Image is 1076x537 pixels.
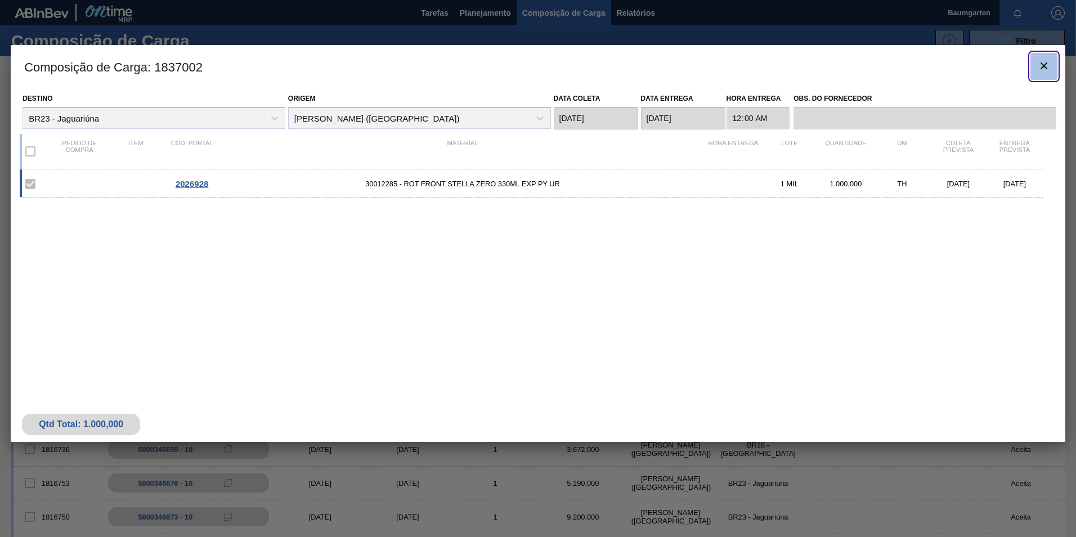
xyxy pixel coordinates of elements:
[793,91,1056,107] label: Obs. do Fornecedor
[51,140,107,163] div: Pedido de compra
[164,179,220,189] div: Ir para o Pedido
[288,95,316,102] label: Origem
[176,179,208,189] span: 2026928
[164,140,220,163] div: Cód. Portal
[705,140,761,163] div: Hora Entrega
[930,180,987,188] div: [DATE]
[23,95,52,102] label: Destino
[107,140,164,163] div: Item
[761,180,818,188] div: 1 MIL
[30,419,132,429] div: Qtd Total: 1.000,000
[554,95,600,102] label: Data coleta
[874,180,930,188] div: TH
[818,140,874,163] div: Quantidade
[554,107,638,129] input: dd/mm/yyyy
[641,107,725,129] input: dd/mm/yyyy
[641,95,693,102] label: Data entrega
[220,180,705,188] span: 30012285 - ROT FRONT STELLA ZERO 330ML EXP PY UR
[987,140,1043,163] div: Entrega Prevista
[987,180,1043,188] div: [DATE]
[818,180,874,188] div: 1.000,000
[727,91,790,107] label: Hora Entrega
[874,140,930,163] div: UM
[11,45,1065,88] h3: Composição de Carga : 1837002
[220,140,705,163] div: Material
[761,140,818,163] div: Lote
[930,140,987,163] div: Coleta Prevista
